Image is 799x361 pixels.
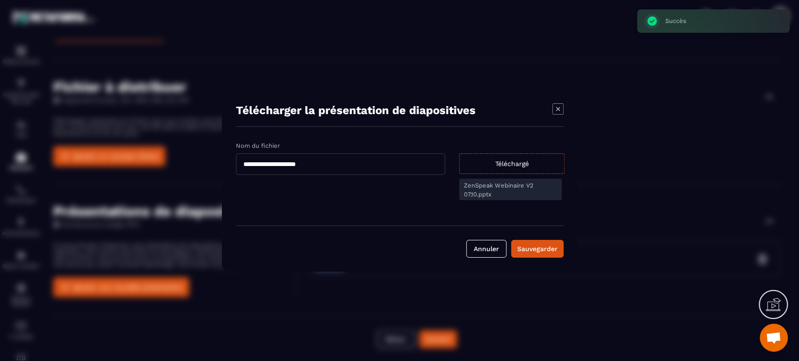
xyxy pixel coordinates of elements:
button: Sauvegarder [511,240,564,258]
label: Nom du fichier [236,142,280,149]
p: Télécharger la présentation de diapositives [236,104,476,117]
span: ZenSpeak Webinaire V2 07.10.pptx [463,182,533,198]
div: Sauvegarder [517,244,557,253]
div: Téléchargé [459,153,564,174]
div: Ouvrir le chat [760,324,788,352]
button: Annuler [466,240,506,258]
